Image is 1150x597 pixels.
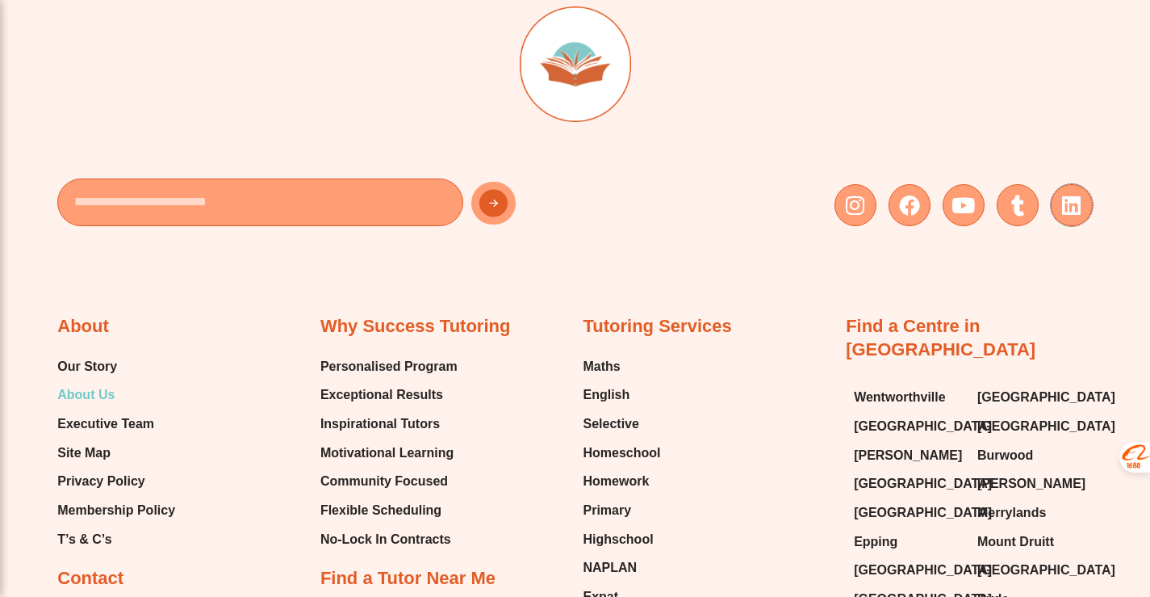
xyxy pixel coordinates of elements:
a: No-Lock In Contracts [320,528,458,552]
span: Exceptional Results [320,383,443,407]
span: Community Focused [320,469,448,494]
span: No-Lock In Contracts [320,528,451,552]
span: [GEOGRAPHIC_DATA] [854,501,992,525]
form: New Form [57,179,567,234]
a: Primary [583,498,661,523]
a: Homework [583,469,661,494]
span: [PERSON_NAME] [854,444,962,468]
a: Epping [854,530,961,554]
a: Personalised Program [320,355,458,379]
a: Inspirational Tutors [320,412,458,436]
span: Homework [583,469,650,494]
a: Find a Centre in [GEOGRAPHIC_DATA] [846,316,1035,359]
a: [GEOGRAPHIC_DATA] [854,501,961,525]
a: [PERSON_NAME] [854,444,961,468]
a: Exceptional Results [320,383,458,407]
span: Our Story [57,355,117,379]
span: T’s & C’s [57,528,111,552]
span: Maths [583,355,621,379]
span: Privacy Policy [57,469,145,494]
span: Epping [854,530,897,554]
a: Community Focused [320,469,458,494]
span: Site Map [57,441,111,465]
span: Wentworthville [854,385,946,410]
span: English [583,383,630,407]
span: NAPLAN [583,556,638,580]
a: NAPLAN [583,556,661,580]
a: [GEOGRAPHIC_DATA] [854,414,961,439]
span: [GEOGRAPHIC_DATA] [854,472,992,496]
a: Selective [583,412,661,436]
h2: Contact [57,567,123,591]
h2: Find a Tutor Near Me [320,567,496,591]
a: Membership Policy [57,498,175,523]
a: [GEOGRAPHIC_DATA] [854,472,961,496]
a: Motivational Learning [320,441,458,465]
a: Privacy Policy [57,469,175,494]
iframe: Chat Widget [864,414,1150,597]
a: Wentworthville [854,385,961,410]
a: Maths [583,355,661,379]
span: Inspirational Tutors [320,412,440,436]
span: About Us [57,383,115,407]
a: English [583,383,661,407]
a: Highschool [583,528,661,552]
span: Executive Team [57,412,154,436]
a: Homeschool [583,441,661,465]
span: [GEOGRAPHIC_DATA] [977,385,1115,410]
span: Highschool [583,528,654,552]
a: [GEOGRAPHIC_DATA] [977,385,1085,410]
span: Primary [583,498,632,523]
h2: About [57,315,109,338]
span: Flexible Scheduling [320,498,441,523]
span: [GEOGRAPHIC_DATA] [854,558,992,582]
a: [GEOGRAPHIC_DATA] [854,558,961,582]
a: Our Story [57,355,175,379]
span: [GEOGRAPHIC_DATA] [854,414,992,439]
a: Executive Team [57,412,175,436]
a: Flexible Scheduling [320,498,458,523]
h2: Tutoring Services [583,315,732,338]
a: Site Map [57,441,175,465]
h2: Why Success Tutoring [320,315,511,338]
span: Motivational Learning [320,441,454,465]
span: Selective [583,412,639,436]
a: About Us [57,383,175,407]
a: T’s & C’s [57,528,175,552]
